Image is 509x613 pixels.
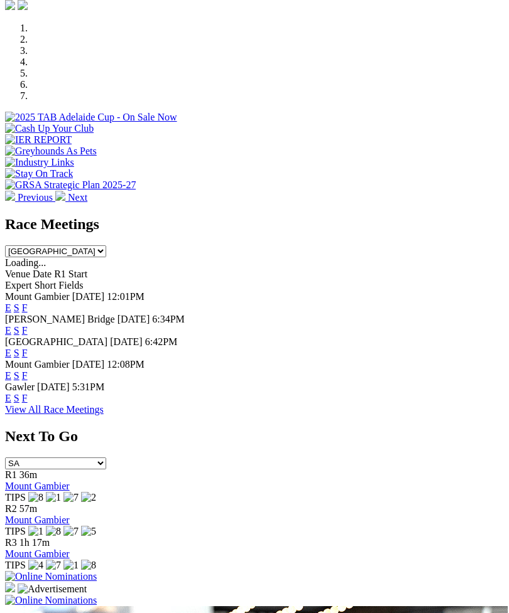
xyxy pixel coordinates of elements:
[81,526,96,537] img: 5
[14,348,19,358] a: S
[107,291,145,302] span: 12:01PM
[145,336,178,347] span: 6:42PM
[5,492,26,503] span: TIPS
[5,595,97,606] img: Online Nominations
[5,548,70,559] a: Mount Gambier
[22,302,28,313] a: F
[14,302,19,313] a: S
[22,325,28,336] a: F
[5,370,11,381] a: E
[18,584,87,595] img: Advertisement
[5,481,70,491] a: Mount Gambier
[35,280,57,291] span: Short
[152,314,185,324] span: 6:34PM
[5,257,46,268] span: Loading...
[55,192,87,203] a: Next
[28,492,43,503] img: 8
[5,191,15,201] img: chevron-left-pager-white.svg
[14,370,19,381] a: S
[54,269,87,279] span: R1 Start
[5,537,17,548] span: R3
[5,291,70,302] span: Mount Gambier
[55,191,65,201] img: chevron-right-pager-white.svg
[118,314,150,324] span: [DATE]
[5,192,55,203] a: Previous
[63,492,79,503] img: 7
[5,134,72,146] img: IER REPORT
[5,359,70,370] span: Mount Gambier
[5,269,30,279] span: Venue
[72,291,105,302] span: [DATE]
[5,112,177,123] img: 2025 TAB Adelaide Cup - On Sale Now
[5,582,15,592] img: 15187_Greyhounds_GreysPlayCentral_Resize_SA_WebsiteBanner_300x115_2025.jpg
[5,560,26,570] span: TIPS
[22,393,28,403] a: F
[46,526,61,537] img: 8
[5,526,26,536] span: TIPS
[19,469,37,480] span: 36m
[5,216,504,233] h2: Race Meetings
[110,336,143,347] span: [DATE]
[5,503,17,514] span: R2
[5,146,97,157] img: Greyhounds As Pets
[5,348,11,358] a: E
[5,325,11,336] a: E
[22,348,28,358] a: F
[5,123,94,134] img: Cash Up Your Club
[22,370,28,381] a: F
[37,381,70,392] span: [DATE]
[5,314,115,324] span: [PERSON_NAME] Bridge
[33,269,52,279] span: Date
[14,393,19,403] a: S
[5,179,136,191] img: GRSA Strategic Plan 2025-27
[5,514,70,525] a: Mount Gambier
[107,359,145,370] span: 12:08PM
[28,560,43,571] img: 4
[5,393,11,403] a: E
[46,560,61,571] img: 7
[19,503,37,514] span: 57m
[81,492,96,503] img: 2
[58,280,83,291] span: Fields
[28,526,43,537] img: 1
[5,336,107,347] span: [GEOGRAPHIC_DATA]
[5,302,11,313] a: E
[18,192,53,203] span: Previous
[63,526,79,537] img: 7
[5,404,104,415] a: View All Race Meetings
[5,381,35,392] span: Gawler
[14,325,19,336] a: S
[72,381,105,392] span: 5:31PM
[63,560,79,571] img: 1
[5,157,74,168] img: Industry Links
[81,560,96,571] img: 8
[5,428,504,445] h2: Next To Go
[19,537,50,548] span: 1h 17m
[68,192,87,203] span: Next
[72,359,105,370] span: [DATE]
[5,469,17,480] span: R1
[5,280,32,291] span: Expert
[5,571,97,582] img: Online Nominations
[46,492,61,503] img: 1
[5,168,73,179] img: Stay On Track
